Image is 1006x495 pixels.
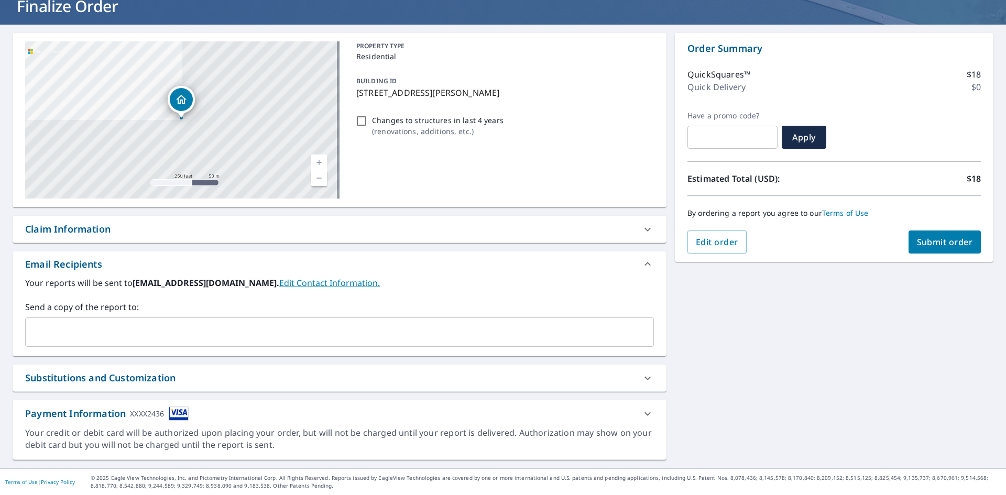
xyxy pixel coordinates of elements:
div: Substitutions and Customization [13,365,666,391]
label: Have a promo code? [687,111,778,120]
p: Estimated Total (USD): [687,172,834,185]
a: Terms of Use [822,208,869,218]
div: Your credit or debit card will be authorized upon placing your order, but will not be charged unt... [25,427,654,451]
label: Your reports will be sent to [25,277,654,289]
label: Send a copy of the report to: [25,301,654,313]
b: [EMAIL_ADDRESS][DOMAIN_NAME]. [133,277,279,289]
div: XXXX2436 [130,406,164,421]
p: $0 [971,81,981,93]
p: © 2025 Eagle View Technologies, Inc. and Pictometry International Corp. All Rights Reserved. Repo... [91,474,1001,490]
div: Email Recipients [13,251,666,277]
p: [STREET_ADDRESS][PERSON_NAME] [356,86,650,99]
p: By ordering a report you agree to our [687,208,981,218]
p: $18 [967,68,981,81]
a: Current Level 17, Zoom In [311,155,327,170]
p: Residential [356,51,650,62]
p: QuickSquares™ [687,68,750,81]
p: PROPERTY TYPE [356,41,650,51]
p: $18 [967,172,981,185]
a: Privacy Policy [41,478,75,486]
a: EditContactInfo [279,277,380,289]
div: Dropped pin, building 1, Residential property, 78 Martin Ln Rainsville, AL 35986 [168,86,195,118]
div: Payment InformationXXXX2436cardImage [13,400,666,427]
span: Edit order [696,236,738,248]
span: Submit order [917,236,973,248]
a: Terms of Use [5,478,38,486]
div: Payment Information [25,406,189,421]
p: ( renovations, additions, etc. ) [372,126,504,137]
div: Claim Information [25,222,111,236]
p: BUILDING ID [356,76,397,85]
p: Order Summary [687,41,981,56]
p: | [5,479,75,485]
button: Apply [782,126,826,149]
div: Claim Information [13,216,666,243]
p: Quick Delivery [687,81,746,93]
span: Apply [790,131,818,143]
button: Submit order [909,230,981,254]
button: Edit order [687,230,747,254]
div: Email Recipients [25,257,102,271]
img: cardImage [169,406,189,421]
a: Current Level 17, Zoom Out [311,170,327,186]
div: Substitutions and Customization [25,371,176,385]
p: Changes to structures in last 4 years [372,115,504,126]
